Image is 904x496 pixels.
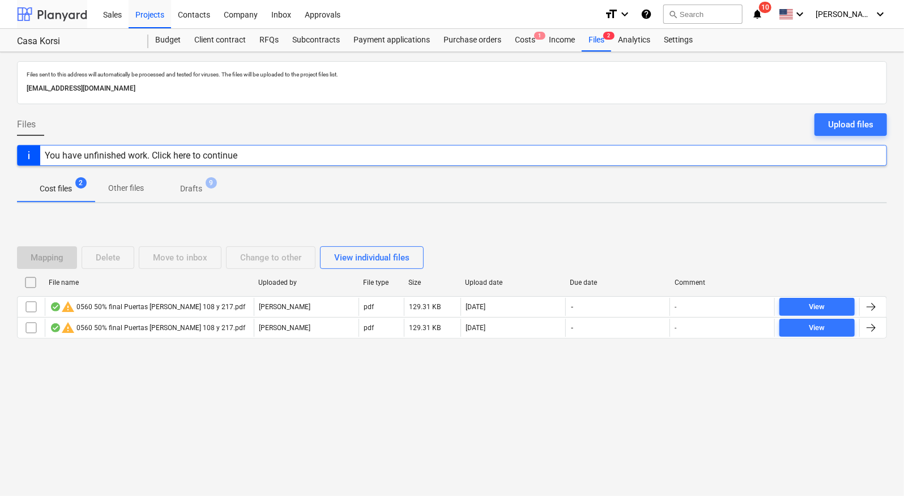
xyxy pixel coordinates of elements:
p: [EMAIL_ADDRESS][DOMAIN_NAME] [27,83,877,95]
span: Files [17,118,36,131]
span: - [570,323,575,333]
i: keyboard_arrow_down [873,7,887,21]
div: View [809,322,825,335]
div: Due date [570,279,666,287]
div: 0560 50% final Puertas [PERSON_NAME] 108 y 217.pdf [50,300,245,314]
div: [DATE] [466,324,485,332]
span: 9 [206,177,217,189]
button: View [779,298,855,316]
div: OCR finished [50,323,61,332]
a: Budget [148,29,187,52]
button: Search [663,5,743,24]
iframe: Chat Widget [847,442,904,496]
div: - [675,324,676,332]
div: You have unfinished work. Click here to continue [45,150,237,161]
a: Payment applications [347,29,437,52]
div: Upload date [465,279,561,287]
span: 2 [603,32,615,40]
i: format_size [604,7,618,21]
p: Drafts [180,183,202,195]
p: Files sent to this address will automatically be processed and tested for viruses. The files will... [27,71,877,78]
div: OCR finished [50,302,61,311]
span: 10 [759,2,771,13]
p: Cost files [40,183,72,195]
div: 129.31 KB [409,324,441,332]
span: 2 [75,177,87,189]
i: keyboard_arrow_down [618,7,632,21]
div: Costs [508,29,542,52]
a: Analytics [611,29,657,52]
p: [PERSON_NAME] [259,302,310,312]
i: notifications [752,7,763,21]
div: Widget de chat [847,442,904,496]
p: Other files [108,182,144,194]
a: Files2 [582,29,611,52]
a: Income [542,29,582,52]
div: Size [408,279,456,287]
button: View individual files [320,246,424,269]
span: warning [61,300,75,314]
span: - [570,302,575,312]
div: View [809,301,825,314]
a: Costs1 [508,29,542,52]
p: [PERSON_NAME] [259,323,310,333]
a: Settings [657,29,700,52]
div: Upload files [828,117,873,132]
span: [PERSON_NAME] [816,10,872,19]
div: Casa Korsi [17,36,135,48]
div: 129.31 KB [409,303,441,311]
button: Upload files [815,113,887,136]
div: pdf [364,303,374,311]
span: 1 [534,32,545,40]
div: Files [582,29,611,52]
div: File name [49,279,249,287]
i: keyboard_arrow_down [793,7,807,21]
div: - [675,303,676,311]
div: View individual files [334,250,410,265]
div: Comment [675,279,770,287]
button: View [779,319,855,337]
a: Subcontracts [285,29,347,52]
div: File type [363,279,399,287]
div: Uploaded by [258,279,354,287]
a: RFQs [253,29,285,52]
div: [DATE] [466,303,485,311]
span: warning [61,321,75,335]
div: pdf [364,324,374,332]
a: Client contract [187,29,253,52]
a: Purchase orders [437,29,508,52]
i: Knowledge base [641,7,652,21]
div: 0560 50% final Puertas [PERSON_NAME] 108 y 217.pdf [50,321,245,335]
span: search [668,10,677,19]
